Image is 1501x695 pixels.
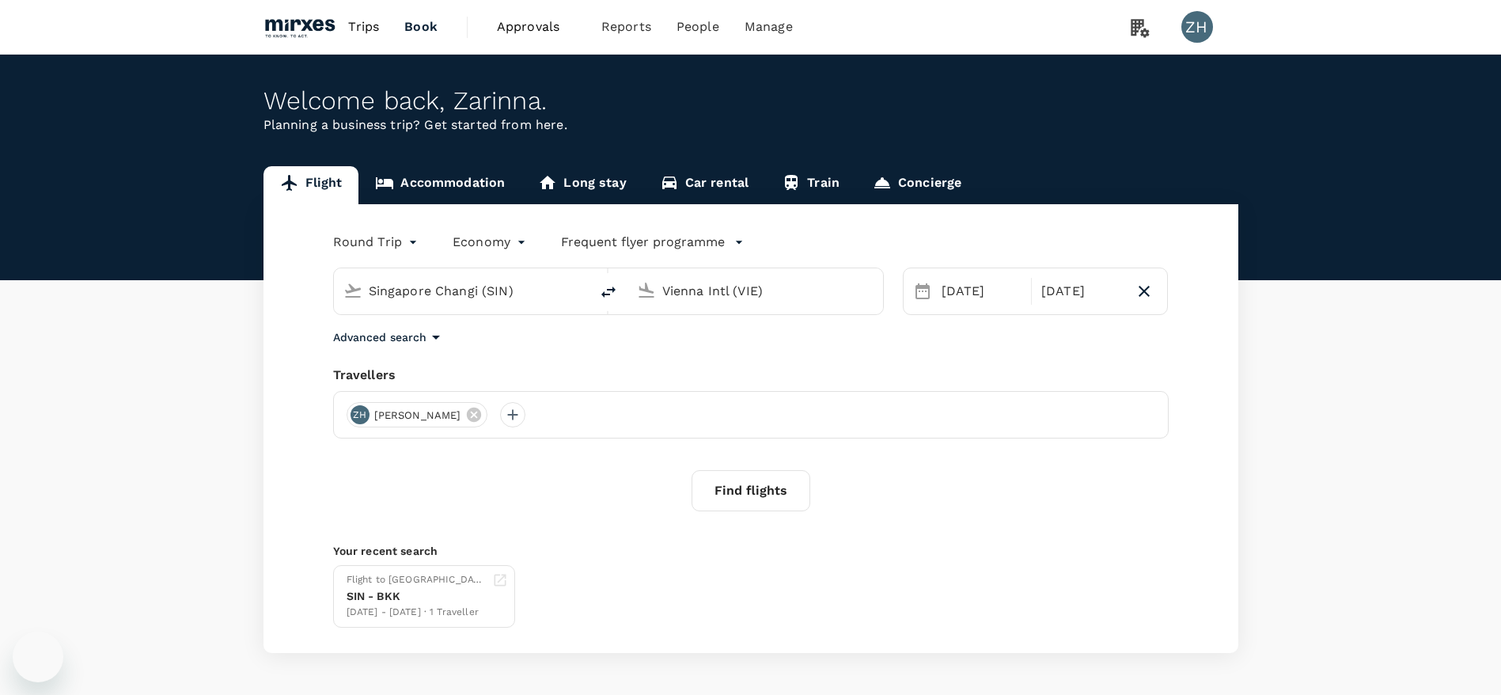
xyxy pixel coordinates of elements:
button: Find flights [692,470,810,511]
div: ZH[PERSON_NAME] [347,402,488,427]
a: Car rental [643,166,766,204]
a: Train [765,166,856,204]
input: Depart from [369,279,556,303]
a: Flight [263,166,359,204]
span: Book [404,17,438,36]
a: Long stay [521,166,642,204]
button: Advanced search [333,328,445,347]
div: [DATE] [935,275,1028,307]
span: People [677,17,719,36]
p: Your recent search [333,543,1169,559]
div: SIN - BKK [347,588,486,605]
div: [DATE] - [DATE] · 1 Traveller [347,605,486,621]
iframe: Button to launch messaging window [13,632,63,682]
div: Flight to [GEOGRAPHIC_DATA] [347,572,486,588]
a: Concierge [856,166,978,204]
div: Welcome back , Zarinna . [263,86,1238,116]
div: [DATE] [1035,275,1128,307]
span: Trips [348,17,379,36]
input: Going to [662,279,850,303]
div: Travellers [333,366,1169,385]
a: Accommodation [358,166,521,204]
div: Economy [453,230,529,255]
div: Round Trip [333,230,422,255]
span: [PERSON_NAME] [365,408,471,423]
span: Manage [745,17,793,36]
div: ZH [351,405,370,424]
img: Mirxes Holding Pte Ltd [263,9,336,44]
span: Reports [601,17,651,36]
button: Open [872,289,875,292]
p: Frequent flyer programme [561,233,725,252]
span: Approvals [497,17,576,36]
p: Advanced search [333,329,426,345]
button: Frequent flyer programme [561,233,744,252]
button: Open [578,289,582,292]
button: delete [589,273,627,311]
p: Planning a business trip? Get started from here. [263,116,1238,135]
div: ZH [1181,11,1213,43]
